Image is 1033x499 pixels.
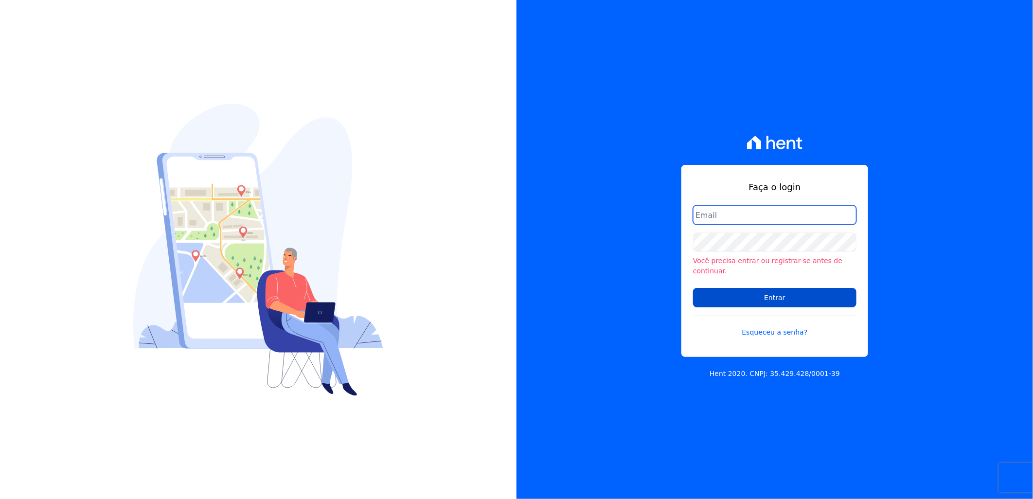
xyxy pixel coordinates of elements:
[693,205,856,225] input: Email
[693,180,856,194] h1: Faça o login
[693,315,856,338] a: Esqueceu a senha?
[710,369,840,379] p: Hent 2020. CNPJ: 35.429.428/0001-39
[133,104,383,396] img: Login
[693,288,856,307] input: Entrar
[693,256,856,276] li: Você precisa entrar ou registrar-se antes de continuar.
